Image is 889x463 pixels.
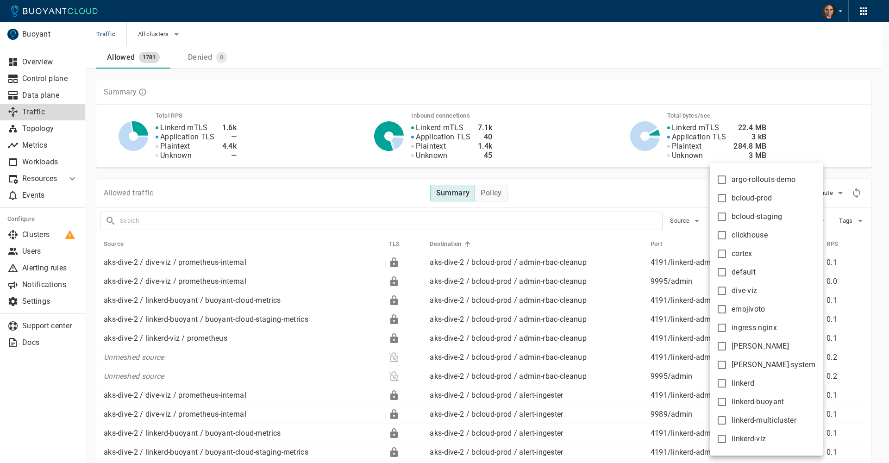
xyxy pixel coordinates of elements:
span: default [732,268,756,277]
span: linkerd-viz [732,434,766,444]
span: cortex [732,249,752,258]
span: linkerd [732,379,754,388]
span: ingress-nginx [732,323,777,332]
span: argo-rollouts-demo [732,175,795,184]
span: clickhouse [732,231,768,240]
span: linkerd-buoyant [732,397,784,407]
span: linkerd-multicluster [732,416,796,425]
span: bcloud-staging [732,212,782,221]
span: dive-viz [732,286,757,295]
span: [PERSON_NAME]-system [732,360,815,369]
span: bcloud-prod [732,194,772,203]
span: emojivoto [732,305,765,314]
span: [PERSON_NAME] [732,342,789,351]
